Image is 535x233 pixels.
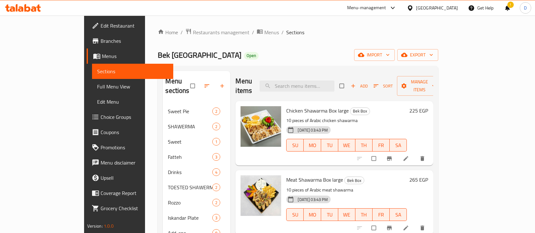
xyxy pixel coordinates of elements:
[97,83,168,90] span: Full Menu View
[213,200,220,206] span: 2
[87,170,174,185] a: Upsell
[212,107,220,115] div: items
[101,189,168,197] span: Coverage Report
[168,153,212,161] span: Fatteh
[359,51,390,59] span: import
[350,107,370,115] span: Bek Box
[336,80,349,92] span: Select section
[92,79,174,94] a: Full Menu View
[163,119,230,134] div: SHAWERMA2
[213,108,220,114] span: 2
[286,208,304,221] button: SU
[87,222,103,230] span: Version:
[163,104,230,119] div: Sweet Pie2
[212,199,220,206] div: items
[286,29,304,36] span: Sections
[187,80,200,92] span: Select all sections
[87,109,174,125] a: Choice Groups
[163,195,230,210] div: Rozzo2
[212,123,220,130] div: items
[351,82,368,90] span: Add
[163,210,230,225] div: Iskandar Plate3
[87,185,174,201] a: Coverage Report
[92,64,174,79] a: Sections
[281,29,284,36] li: /
[212,184,220,191] div: items
[373,208,390,221] button: FR
[402,51,433,59] span: export
[92,94,174,109] a: Edit Menu
[416,4,458,11] div: [GEOGRAPHIC_DATA]
[87,33,174,49] a: Branches
[101,204,168,212] span: Grocery Checklist
[324,210,336,219] span: TU
[373,82,393,90] span: Sort
[87,125,174,140] a: Coupons
[375,210,387,219] span: FR
[168,123,212,130] div: SHAWERMA
[409,175,428,184] h6: 265 EGP
[390,208,407,221] button: SA
[168,107,212,115] span: Sweet Pie
[101,144,168,151] span: Promotions
[324,141,336,150] span: TU
[289,141,301,150] span: SU
[295,197,330,203] span: [DATE] 03:43 PM
[358,141,370,150] span: TH
[97,98,168,106] span: Edit Menu
[101,22,168,29] span: Edit Restaurant
[87,140,174,155] a: Promotions
[163,165,230,180] div: Drinks4
[289,210,301,219] span: SU
[344,177,364,184] div: Bek Box
[264,29,279,36] span: Menus
[213,169,220,175] span: 4
[168,184,212,191] div: TOESTED SHAWERMA
[212,168,220,176] div: items
[193,29,249,36] span: Restaurants management
[358,210,370,219] span: TH
[286,106,349,115] span: Chicken Shawarma Box large
[87,201,174,216] a: Grocery Checklist
[349,81,369,91] button: Add
[321,208,338,221] button: TU
[165,76,190,95] h2: Menu sections
[244,52,259,60] div: Open
[375,141,387,150] span: FR
[163,134,230,149] div: Sweet1
[102,52,168,60] span: Menus
[338,208,355,221] button: WE
[368,152,381,165] span: Select to update
[402,78,437,94] span: Manage items
[306,210,318,219] span: MO
[241,175,281,216] img: Meat Shawarma Box large
[87,18,174,33] a: Edit Restaurant
[168,199,212,206] span: Rozzo
[286,139,304,152] button: SU
[241,106,281,147] img: Chicken Shawarma Box large
[215,79,230,93] button: Add section
[369,81,397,91] span: Sort items
[101,113,168,121] span: Choice Groups
[372,81,394,91] button: Sort
[397,49,438,61] button: export
[213,184,220,191] span: 2
[168,168,212,176] span: Drinks
[158,28,438,36] nav: breadcrumb
[409,106,428,115] h6: 225 EGP
[212,214,220,222] div: items
[392,210,404,219] span: SA
[304,139,321,152] button: MO
[524,4,527,11] span: D
[349,81,369,91] span: Add item
[168,214,212,222] span: Iskandar Plate
[252,29,254,36] li: /
[355,208,373,221] button: TH
[168,138,212,146] span: Sweet
[213,139,220,145] span: 1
